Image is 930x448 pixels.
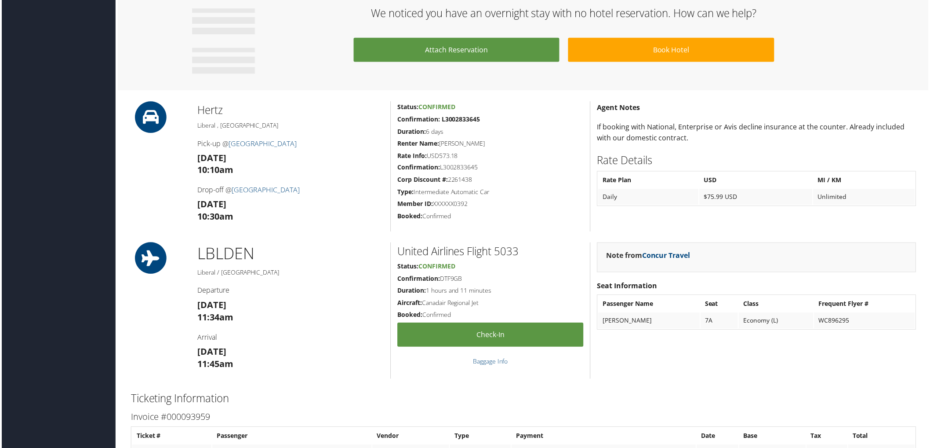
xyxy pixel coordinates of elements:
[808,430,849,445] th: Tax
[599,297,701,313] th: Passenger Name
[816,297,917,313] th: Frequent Flyer #
[397,176,448,184] strong: Corp Discount #:
[196,103,384,118] h2: Hertz
[397,200,433,209] strong: Member ID:
[397,213,422,221] strong: Booked:
[397,324,584,348] a: Check-in
[418,263,455,272] span: Confirmed
[397,300,584,308] h5: Canadair Regional Jet
[196,300,225,312] strong: [DATE]
[397,128,426,136] strong: Duration:
[130,412,918,425] h3: Invoice #000093959
[231,186,299,195] a: [GEOGRAPHIC_DATA]
[397,245,584,260] h2: United Airlines Flight 5033
[196,121,384,130] h5: Liberal , [GEOGRAPHIC_DATA]
[473,358,508,367] a: Baggage Info
[397,287,584,296] h5: 1 hours and 11 minutes
[397,275,440,284] strong: Confirmation:
[397,140,439,148] strong: Renter Name:
[196,165,232,176] strong: 10:10am
[196,243,384,265] h1: LBL DEN
[512,430,697,445] th: Payment
[397,200,584,209] h5: XXXXXX0392
[418,103,455,111] span: Confirmed
[599,314,701,330] td: [PERSON_NAME]
[850,430,917,445] th: Total
[397,213,584,221] h5: Confirmed
[196,211,232,223] strong: 10:30am
[569,38,776,62] a: Book Hotel
[598,282,658,292] strong: Seat Information
[397,300,422,308] strong: Aircraft:
[598,103,641,113] strong: Agent Notes
[196,312,232,324] strong: 11:34am
[701,190,814,206] td: $75.99 USD
[397,103,418,111] strong: Status:
[196,269,384,278] h5: Liberal / [GEOGRAPHIC_DATA]
[698,430,740,445] th: Date
[397,312,422,320] strong: Booked:
[397,263,418,272] strong: Status:
[397,164,440,172] strong: Confirmation:
[702,314,740,330] td: 7A
[397,140,584,148] h5: [PERSON_NAME]
[815,173,917,189] th: MI / KM
[815,190,917,206] td: Unlimited
[196,334,384,343] h4: Arrival
[816,314,917,330] td: WC896295
[196,347,225,359] strong: [DATE]
[702,297,740,313] th: Seat
[450,430,511,445] th: Type
[397,152,427,160] strong: Rate Info:
[353,38,560,62] a: Attach Reservation
[740,297,815,313] th: Class
[599,190,700,206] td: Daily
[211,430,371,445] th: Passenger
[740,314,815,330] td: Economy (L)
[741,430,807,445] th: Base
[397,164,584,173] h5: L3002833645
[397,287,426,296] strong: Duration:
[228,139,296,149] a: [GEOGRAPHIC_DATA]
[397,115,480,124] strong: Confirmation: L3002833645
[196,139,384,149] h4: Pick-up @
[397,176,584,185] h5: 2261438
[397,188,414,197] strong: Type:
[397,152,584,161] h5: USD573.18
[372,430,449,445] th: Vendor
[599,173,700,189] th: Rate Plan
[397,312,584,320] h5: Confirmed
[397,188,584,197] h5: Intermediate Automatic Car
[598,153,918,168] h2: Rate Details
[196,199,225,211] strong: [DATE]
[131,430,211,445] th: Ticket #
[643,251,691,261] a: Concur Travel
[196,359,232,371] strong: 11:45am
[397,275,584,284] h5: DTF9GB
[196,286,384,296] h4: Departure
[196,152,225,164] strong: [DATE]
[607,251,691,261] strong: Note from
[701,173,814,189] th: USD
[130,393,918,408] h2: Ticketing Information
[397,128,584,136] h5: 6 days
[196,186,384,195] h4: Drop-off @
[598,122,918,144] p: If booking with National, Enterprise or Avis decline insurance at the counter. Already included w...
